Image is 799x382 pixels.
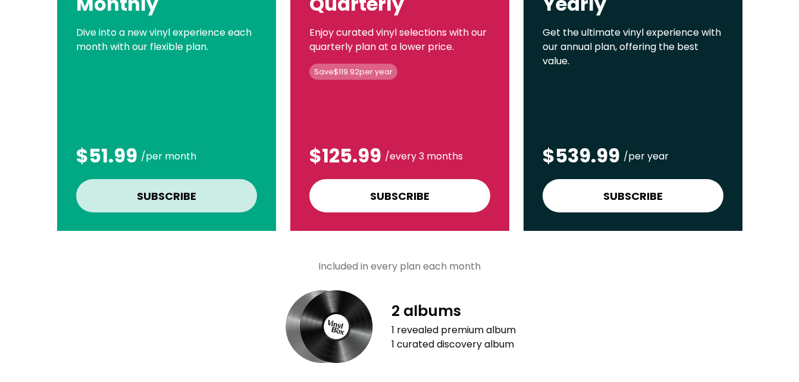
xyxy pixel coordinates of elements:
[623,147,669,166] div: / per year
[309,26,490,54] p: Enjoy curated vinyl selections with our quarterly plan at a lower price.
[309,142,381,169] span: $125.99
[543,142,620,169] span: $539.99
[391,302,516,321] h4: 2 albums
[385,147,463,166] div: / every 3 months
[370,188,430,204] div: Subscribe
[391,323,516,352] div: 1 revealed premium album 1 curated discovery album
[309,64,397,80] p: Save $119.92 per year
[137,188,196,204] div: Subscribe
[141,147,196,166] div: / per month
[76,26,257,54] p: Dive into a new vinyl experience each month with our flexible plan.
[543,26,723,68] p: Get the ultimate vinyl experience with our annual plan, offering the best value.
[603,188,663,204] div: Subscribe
[318,259,481,274] h4: Included in every plan each month
[76,142,137,169] span: $51.99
